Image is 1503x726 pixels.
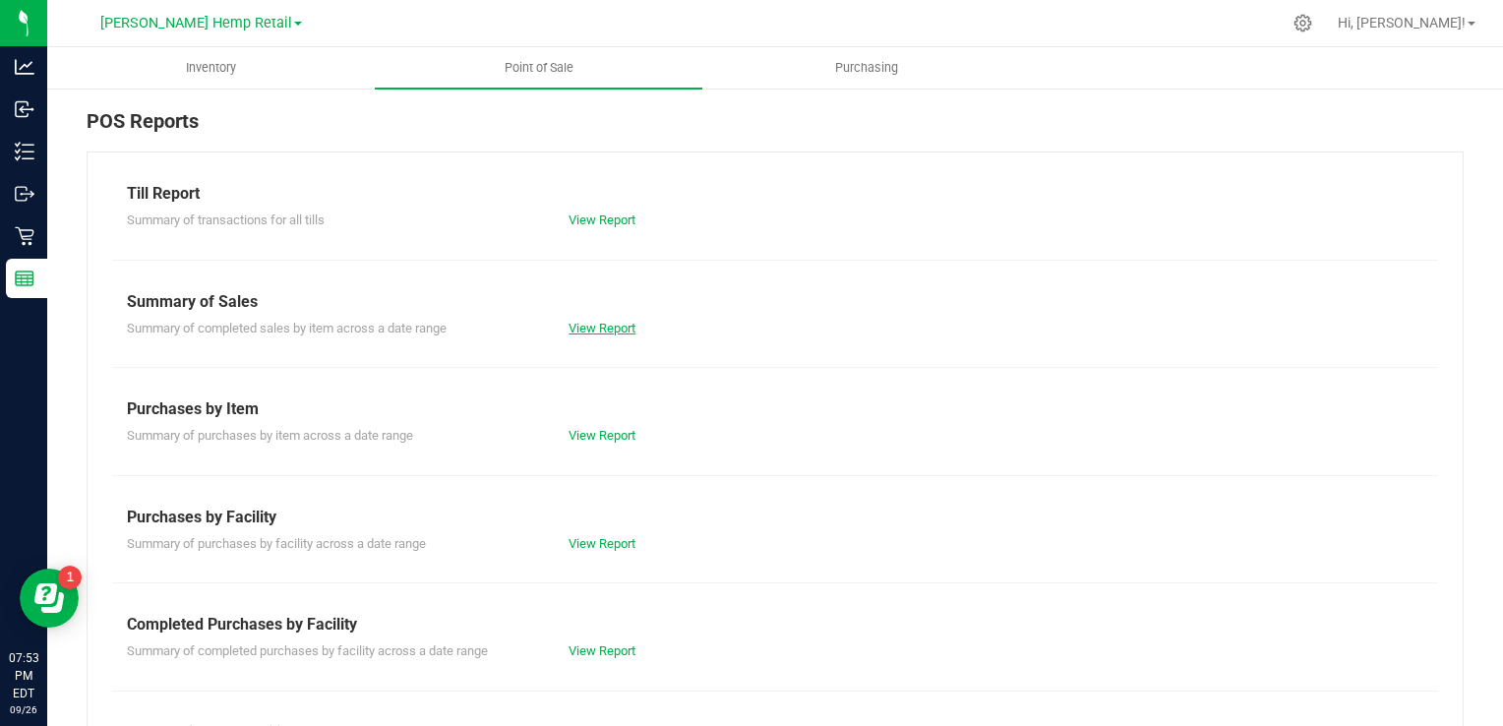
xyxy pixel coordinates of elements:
span: Inventory [159,59,263,77]
div: Summary of Sales [127,290,1423,314]
inline-svg: Reports [15,269,34,288]
iframe: Resource center [20,569,79,628]
span: Point of Sale [478,59,600,77]
a: View Report [569,536,635,551]
a: Inventory [47,47,375,89]
div: Till Report [127,182,1423,206]
inline-svg: Retail [15,226,34,246]
div: Purchases by Item [127,397,1423,421]
a: View Report [569,643,635,658]
a: Purchasing [702,47,1030,89]
a: View Report [569,428,635,443]
div: Manage settings [1291,14,1315,32]
p: 09/26 [9,702,38,717]
span: Summary of completed sales by item across a date range [127,321,447,335]
a: View Report [569,212,635,227]
span: Summary of purchases by facility across a date range [127,536,426,551]
inline-svg: Analytics [15,57,34,77]
iframe: Resource center unread badge [58,566,82,589]
span: Summary of completed purchases by facility across a date range [127,643,488,658]
inline-svg: Inbound [15,99,34,119]
inline-svg: Inventory [15,142,34,161]
span: Summary of transactions for all tills [127,212,325,227]
div: Purchases by Facility [127,506,1423,529]
a: Point of Sale [375,47,702,89]
span: Purchasing [809,59,925,77]
div: POS Reports [87,106,1464,151]
inline-svg: Outbound [15,184,34,204]
a: View Report [569,321,635,335]
span: [PERSON_NAME] Hemp Retail [100,15,292,31]
span: Summary of purchases by item across a date range [127,428,413,443]
p: 07:53 PM EDT [9,649,38,702]
div: Completed Purchases by Facility [127,613,1423,636]
span: Hi, [PERSON_NAME]! [1338,15,1466,30]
